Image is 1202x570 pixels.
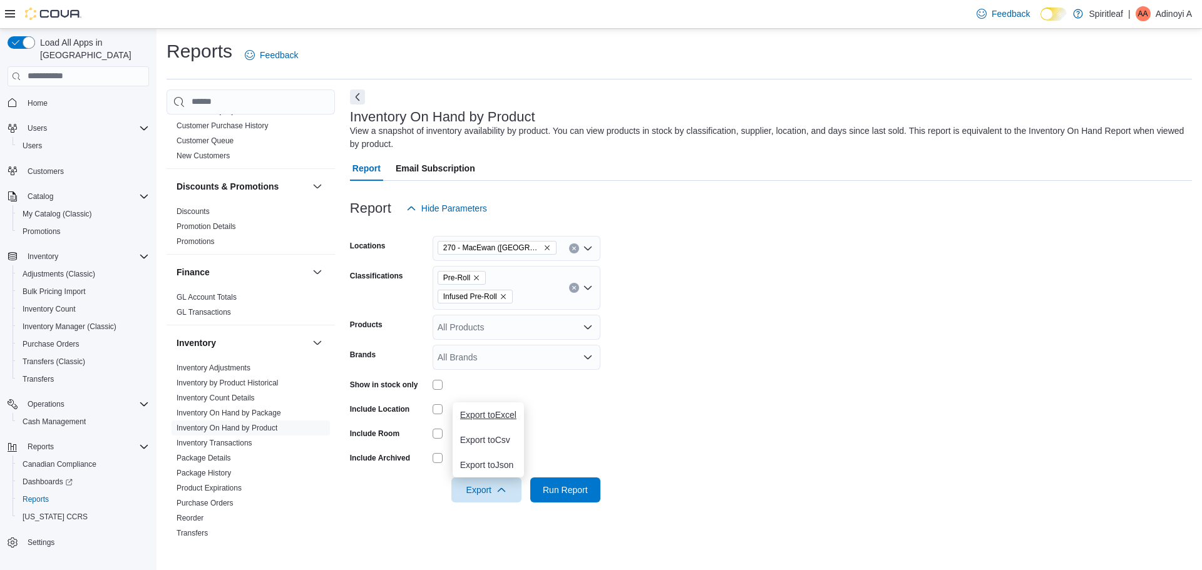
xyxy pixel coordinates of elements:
[18,509,149,524] span: Washington CCRS
[23,357,85,367] span: Transfers (Classic)
[177,453,231,463] span: Package Details
[167,39,232,64] h1: Reports
[23,374,54,384] span: Transfers
[18,457,149,472] span: Canadian Compliance
[18,138,149,153] span: Users
[28,399,64,409] span: Operations
[18,319,121,334] a: Inventory Manager (Classic)
[35,36,149,61] span: Load All Apps in [GEOGRAPHIC_DATA]
[310,265,325,280] button: Finance
[18,414,149,429] span: Cash Management
[177,222,236,231] a: Promotion Details
[3,395,154,413] button: Operations
[421,202,487,215] span: Hide Parameters
[23,535,59,550] a: Settings
[177,221,236,232] span: Promotion Details
[18,267,149,282] span: Adjustments (Classic)
[3,248,154,265] button: Inventory
[23,249,63,264] button: Inventory
[177,468,231,478] span: Package History
[583,322,593,332] button: Open list of options
[177,394,255,402] a: Inventory Count Details
[460,435,516,445] span: Export to Csv
[177,379,279,387] a: Inventory by Product Historical
[177,337,307,349] button: Inventory
[23,477,73,487] span: Dashboards
[177,438,252,448] span: Inventory Transactions
[23,163,149,179] span: Customers
[18,372,59,387] a: Transfers
[177,136,234,146] span: Customer Queue
[25,8,81,20] img: Cova
[1128,6,1131,21] p: |
[177,151,230,161] span: New Customers
[18,337,149,352] span: Purchase Orders
[1040,8,1067,21] input: Dark Mode
[177,363,250,373] span: Inventory Adjustments
[18,302,81,317] a: Inventory Count
[177,337,216,349] h3: Inventory
[13,265,154,283] button: Adjustments (Classic)
[972,1,1035,26] a: Feedback
[583,243,593,253] button: Open list of options
[3,188,154,205] button: Catalog
[18,492,149,507] span: Reports
[28,166,64,176] span: Customers
[23,226,61,237] span: Promotions
[460,460,516,470] span: Export to Json
[13,283,154,300] button: Bulk Pricing Import
[177,469,231,477] a: Package History
[23,417,86,427] span: Cash Management
[167,88,335,168] div: Customer
[177,180,307,193] button: Discounts & Promotions
[177,529,208,537] a: Transfers
[18,206,149,221] span: My Catalog (Classic)
[23,269,95,279] span: Adjustments (Classic)
[177,393,255,403] span: Inventory Count Details
[177,266,210,278] h3: Finance
[240,43,303,68] a: Feedback
[13,223,154,240] button: Promotions
[18,372,149,387] span: Transfers
[992,8,1030,20] span: Feedback
[13,455,154,473] button: Canadian Compliance
[177,180,279,193] h3: Discounts & Promotions
[177,378,279,388] span: Inventory by Product Historical
[18,138,47,153] a: Users
[18,206,97,221] a: My Catalog (Classic)
[177,307,231,317] span: GL Transactions
[23,121,52,136] button: Users
[177,121,269,131] span: Customer Purchase History
[177,237,215,246] a: Promotions
[460,410,516,420] span: Export to Excel
[260,49,298,61] span: Feedback
[23,534,149,550] span: Settings
[23,512,88,522] span: [US_STATE] CCRS
[177,454,231,462] a: Package Details
[23,439,59,454] button: Reports
[13,491,154,508] button: Reports
[13,318,154,335] button: Inventory Manager (Classic)
[177,136,234,145] a: Customer Queue
[28,442,54,452] span: Reports
[350,241,386,251] label: Locations
[23,209,92,219] span: My Catalog (Classic)
[18,337,85,352] a: Purchase Orders
[177,409,281,417] a: Inventory On Hand by Package
[18,492,54,507] a: Reports
[23,96,53,111] a: Home
[443,242,541,254] span: 270 - MacEwan ([GEOGRAPHIC_DATA])
[1136,6,1151,21] div: Adinoyi A
[23,397,69,412] button: Operations
[13,137,154,155] button: Users
[18,302,149,317] span: Inventory Count
[350,125,1186,151] div: View a snapshot of inventory availability by product. You can view products in stock by classific...
[350,380,418,390] label: Show in stock only
[453,452,524,477] button: Export toJson
[569,243,579,253] button: Clear input
[350,453,410,463] label: Include Archived
[3,438,154,455] button: Reports
[28,252,58,262] span: Inventory
[23,322,116,332] span: Inventory Manager (Classic)
[177,483,242,493] span: Product Expirations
